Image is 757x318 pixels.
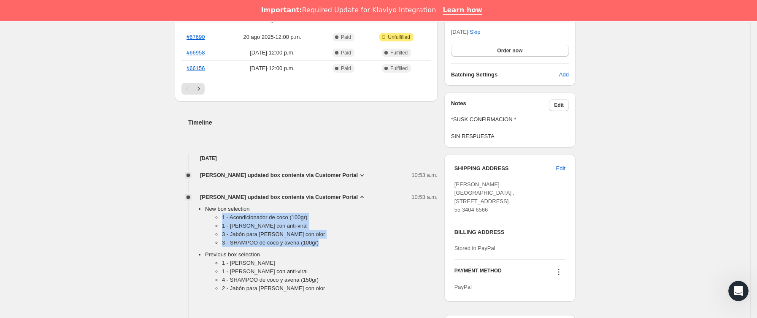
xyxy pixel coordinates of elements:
[222,259,438,267] li: 1 - [PERSON_NAME]
[187,34,205,40] a: #67690
[175,154,438,163] h4: [DATE]
[551,162,570,175] button: Edit
[454,245,495,251] span: Stored in PayPal
[222,222,438,230] li: 1 - [PERSON_NAME] con anti-viral
[554,68,574,82] button: Add
[222,284,438,293] li: 2 - Jabón para [PERSON_NAME] con olor
[222,239,438,247] li: 3 - SHAMPOO de coco y avena (100gr)
[261,6,436,14] div: Required Update for Klaviyo Integration
[205,205,438,250] li: New box selection
[411,171,437,179] span: 10:53 a.m.
[205,250,438,296] li: Previous box selection
[188,118,438,127] h2: Timeline
[390,49,408,56] span: Fulfilled
[497,47,522,54] span: Order now
[451,29,481,35] span: [DATE] ·
[454,267,502,279] h3: PAYMENT METHOD
[451,45,569,57] button: Order now
[451,71,559,79] h6: Batching Settings
[454,164,556,173] h3: SHIPPING ADDRESS
[200,171,366,179] button: [PERSON_NAME] updated box contents via Customer Portal
[222,230,438,239] li: 3 - Jabón para [PERSON_NAME] con olor
[411,193,437,201] span: 10:53 a.m.
[549,99,569,111] button: Edit
[559,71,569,79] span: Add
[470,28,480,36] span: Skip
[451,115,569,141] span: *SUSK CONFIRMACION * SIN RESPUESTA
[556,164,565,173] span: Edit
[454,284,472,290] span: PayPal
[225,49,319,57] span: [DATE] · 12:00 p.m.
[200,171,358,179] span: [PERSON_NAME] updated box contents via Customer Portal
[451,99,549,111] h3: Notes
[554,102,564,109] span: Edit
[200,193,358,201] span: [PERSON_NAME] updated box contents via Customer Portal
[225,64,319,73] span: [DATE] · 12:00 p.m.
[454,181,515,213] span: [PERSON_NAME] [GEOGRAPHIC_DATA] ,[STREET_ADDRESS] 55 3404 6566
[388,34,410,41] span: Unfulfilled
[222,276,438,284] li: 4 - SHAMPOO de coco y avena (150gr)
[193,83,205,95] button: Siguiente
[181,83,431,95] nav: Paginación
[187,65,205,71] a: #66156
[454,228,565,236] h3: BILLING ADDRESS
[187,49,205,56] a: #66958
[341,34,351,41] span: Paid
[341,65,351,72] span: Paid
[225,33,319,41] span: 20 ago 2025 · 12:00 p.m.
[341,49,351,56] span: Paid
[261,6,302,14] b: Important:
[222,267,438,276] li: 1 - [PERSON_NAME] con anti-viral
[222,213,438,222] li: 1 - Acondicionador de coco (100gr)
[443,6,482,15] a: Learn how
[200,193,366,201] button: [PERSON_NAME] updated box contents via Customer Portal
[728,281,749,301] iframe: Intercom live chat
[390,65,408,72] span: Fulfilled
[465,25,485,39] button: Skip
